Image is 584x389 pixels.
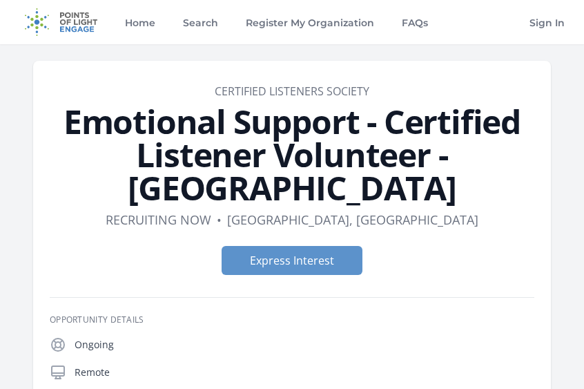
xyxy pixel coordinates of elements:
[217,210,222,229] div: •
[106,210,211,229] dd: Recruiting now
[50,314,534,325] h3: Opportunity Details
[227,210,478,229] dd: [GEOGRAPHIC_DATA], [GEOGRAPHIC_DATA]
[215,84,369,99] a: Certified Listeners Society
[222,246,362,275] button: Express Interest
[75,366,534,379] p: Remote
[75,338,534,352] p: Ongoing
[50,105,534,205] h1: Emotional Support - Certified Listener Volunteer - [GEOGRAPHIC_DATA]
